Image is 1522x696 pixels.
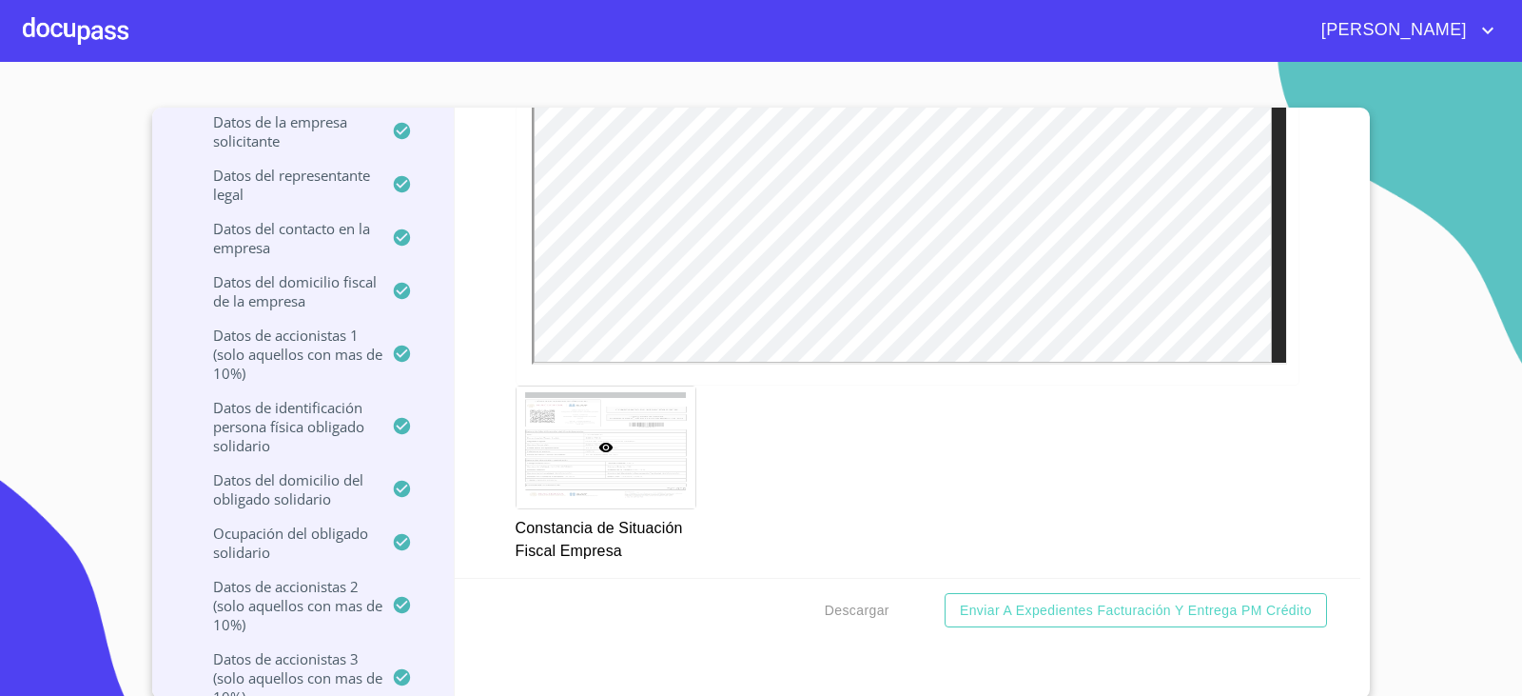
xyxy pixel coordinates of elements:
button: Enviar a Expedientes Facturación y Entrega PM crédito [945,593,1327,628]
p: Datos de accionistas 2 (solo aquellos con mas de 10%) [175,577,392,634]
button: account of current user [1307,15,1499,46]
p: Ocupación del Obligado Solidario [175,524,392,562]
p: Datos del contacto en la empresa [175,219,392,257]
p: Datos del Domicilio del Obligado Solidario [175,470,392,508]
span: Descargar [825,599,889,623]
p: Datos del domicilio fiscal de la empresa [175,272,392,310]
p: Datos de la empresa solicitante [175,112,392,150]
p: Datos de Identificación Persona Física Obligado Solidario [175,398,392,455]
span: [PERSON_NAME] [1307,15,1476,46]
button: Descargar [817,593,897,628]
span: Enviar a Expedientes Facturación y Entrega PM crédito [960,599,1312,623]
p: Datos de accionistas 1 (solo aquellos con mas de 10%) [175,326,392,383]
p: Constancia de Situación Fiscal Empresa [516,509,694,563]
p: Datos del representante legal [175,166,392,204]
